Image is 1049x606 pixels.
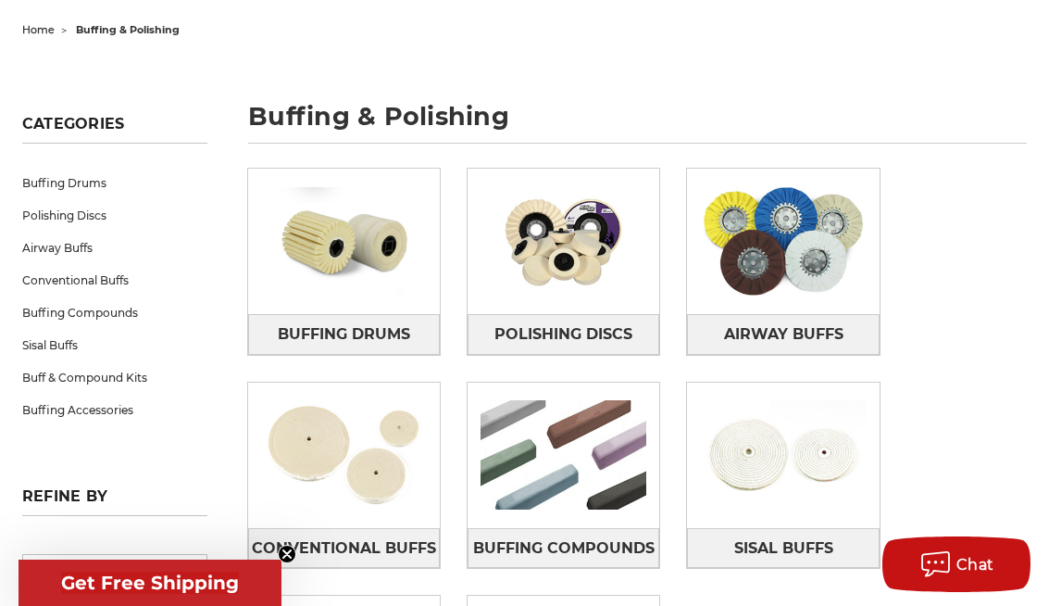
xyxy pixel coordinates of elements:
span: Polishing Discs [494,319,632,350]
h1: buffing & polishing [248,104,1027,144]
a: Buffing Accessories [22,394,207,426]
button: Close teaser [278,545,296,563]
img: Airway Buffs [687,174,879,309]
span: Get Free Shipping [61,572,239,594]
a: Buffing Compounds [468,528,659,569]
span: Airway Buffs [724,319,843,350]
a: home [22,23,55,36]
span: Conventional Buffs [252,533,436,564]
span: Sisal Buffs [734,533,833,564]
h5: Refine by [22,487,207,516]
a: Polishing Discs [22,199,207,232]
span: Chat [956,556,994,574]
a: Buffing Drums [22,167,207,199]
a: Conventional Buffs [248,528,440,569]
button: Chat [882,537,1030,592]
a: Buff & Compound Kits [22,361,207,394]
a: Airway Buffs [687,314,879,355]
span: buffing & polishing [76,23,180,36]
a: Sisal Buffs [22,329,207,361]
img: Buffing Drums [248,174,440,309]
a: Buffing Compounds [22,297,207,329]
img: Polishing Discs [468,174,659,309]
img: Conventional Buffs [248,387,440,523]
a: Sisal Buffs [687,528,879,569]
a: Airway Buffs [22,232,207,264]
a: Polishing Discs [468,314,659,355]
a: Conventional Buffs [22,264,207,297]
span: Buffing Compounds [473,533,655,564]
div: Get Free ShippingClose teaser [19,560,281,606]
img: Buffing Compounds [468,387,659,523]
a: Buffing Drums [248,314,440,355]
span: Buffing Drums [278,319,410,350]
img: Sisal Buffs [687,387,879,523]
h5: Categories [22,115,207,144]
